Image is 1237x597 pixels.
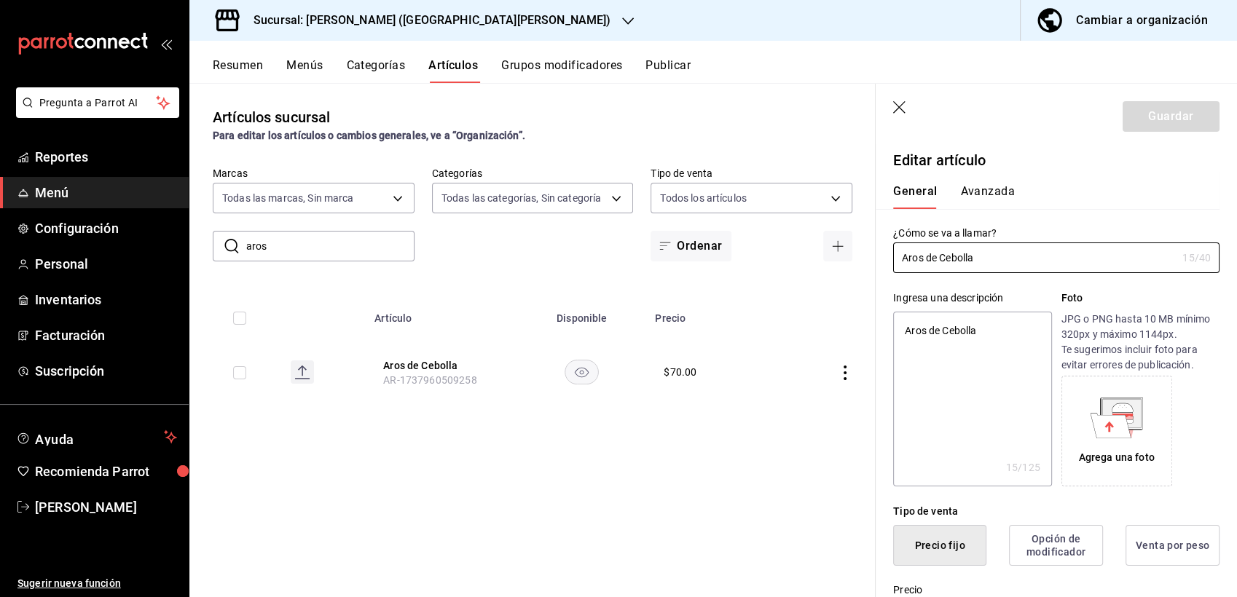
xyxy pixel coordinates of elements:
[1061,312,1220,373] p: JPG o PNG hasta 10 MB mínimo 320px y máximo 1144px. Te sugerimos incluir foto para evitar errores...
[286,58,323,83] button: Menús
[893,585,1220,595] label: Precio
[383,374,476,386] span: AR-1737960509258
[347,58,406,83] button: Categorías
[35,428,158,446] span: Ayuda
[213,58,1237,83] div: navigation tabs
[1006,460,1040,475] div: 15 /125
[213,106,330,128] div: Artículos sucursal
[432,168,634,178] label: Categorías
[35,497,177,517] span: [PERSON_NAME]
[246,232,415,261] input: Buscar artículo
[1009,525,1103,566] button: Opción de modificador
[213,58,263,83] button: Resumen
[960,184,1015,209] button: Avanzada
[10,106,179,121] a: Pregunta a Parrot AI
[893,228,1220,238] label: ¿Cómo se va a llamar?
[16,87,179,118] button: Pregunta a Parrot AI
[893,149,1220,171] p: Editar artículo
[242,12,610,29] h3: Sucursal: [PERSON_NAME] ([GEOGRAPHIC_DATA][PERSON_NAME])
[651,231,731,261] button: Ordenar
[651,168,852,178] label: Tipo de venta
[35,147,177,167] span: Reportes
[664,365,696,379] div: $ 70.00
[35,183,177,202] span: Menú
[35,325,177,345] span: Facturación
[660,191,747,205] span: Todos los artículos
[893,290,1051,306] div: Ingresa una descripción
[383,358,500,373] button: edit-product-location
[39,95,157,111] span: Pregunta a Parrot AI
[646,290,772,337] th: Precio
[1076,10,1208,31] div: Cambiar a organización
[1182,250,1211,265] div: 15 /40
[1061,290,1220,306] p: Foto
[213,130,525,141] strong: Para editar los artículos o cambios generales, ve a “Organización”.
[35,218,177,238] span: Configuración
[35,290,177,309] span: Inventarios
[893,504,1220,519] div: Tipo de venta
[501,58,622,83] button: Grupos modificadores
[838,365,852,380] button: actions
[213,168,415,178] label: Marcas
[1065,379,1169,483] div: Agrega una foto
[366,290,517,337] th: Artículo
[428,58,478,83] button: Artículos
[222,191,354,205] span: Todas las marcas, Sin marca
[893,525,986,566] button: Precio fijo
[1079,450,1155,465] div: Agrega una foto
[35,254,177,274] span: Personal
[17,576,177,591] span: Sugerir nueva función
[441,191,602,205] span: Todas las categorías, Sin categoría
[35,462,177,481] span: Recomienda Parrot
[160,38,172,50] button: open_drawer_menu
[517,290,646,337] th: Disponible
[645,58,691,83] button: Publicar
[1126,525,1220,566] button: Venta por peso
[893,184,937,209] button: General
[565,360,599,384] button: availability-product
[893,184,1202,209] div: navigation tabs
[35,361,177,381] span: Suscripción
